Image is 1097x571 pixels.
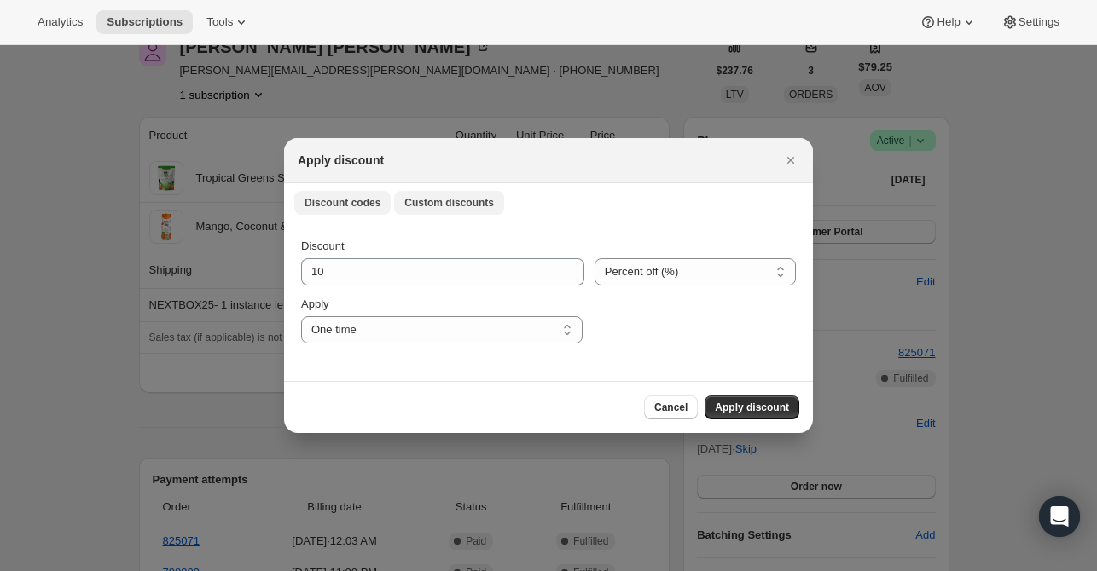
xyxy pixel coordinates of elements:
span: Custom discounts [404,196,494,210]
button: Discount codes [294,191,391,215]
button: Help [909,10,987,34]
span: Subscriptions [107,15,183,29]
div: Open Intercom Messenger [1039,496,1080,537]
button: Close [779,148,803,172]
button: Tools [196,10,260,34]
button: Cancel [644,395,698,419]
button: Settings [991,10,1070,34]
span: Discount codes [305,196,380,210]
button: Analytics [27,10,93,34]
span: Cancel [654,401,688,414]
span: Discount [301,239,345,252]
button: Custom discounts [394,191,504,215]
span: Settings [1019,15,1059,29]
button: Subscriptions [96,10,193,34]
span: Apply [301,297,329,310]
button: Apply discount [705,395,799,419]
span: Analytics [38,15,83,29]
span: Apply discount [715,401,789,414]
h2: Apply discount [298,152,384,169]
span: Tools [206,15,233,29]
div: Custom discounts [284,221,813,381]
span: Help [937,15,960,29]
